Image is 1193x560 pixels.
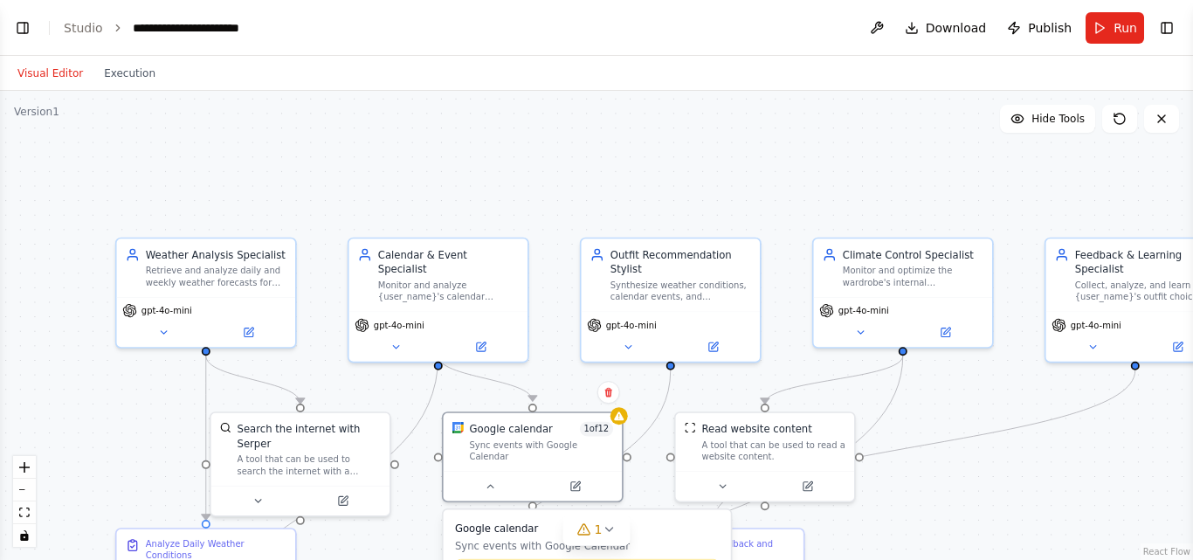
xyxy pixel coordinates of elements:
span: gpt-4o-mini [374,320,424,331]
span: Run [1114,19,1137,37]
span: gpt-4o-mini [141,305,192,316]
button: Download [898,12,994,44]
span: 1 [595,521,603,538]
div: Outfit Recommendation StylistSynthesize weather conditions, calendar events, and {user_name}'s pe... [580,238,762,363]
div: Climate Control SpecialistMonitor and optimize the wardrobe's internal environment by maintaining... [812,238,994,349]
button: Show left sidebar [10,16,35,40]
button: Open in side panel [534,478,616,495]
button: Open in side panel [302,492,384,509]
div: Google calendar [470,422,553,437]
span: Publish [1028,19,1072,37]
div: Search the internet with Serper [238,422,382,451]
div: A tool that can be used to search the internet with a search_query. Supports different search typ... [238,453,382,477]
g: Edge from e3792a0f-0073-4d92-b20b-3f7a1a5797eb to a88e8b1d-0f47-4093-be94-5d6a28b663c2 [198,356,213,520]
div: SerperDevToolSearch the internet with SerperA tool that can be used to search the internet with a... [210,411,391,517]
a: Studio [64,21,103,35]
a: React Flow attribution [1143,547,1190,557]
div: Weather Analysis SpecialistRetrieve and analyze daily and weekly weather forecasts for {location}... [115,238,297,349]
nav: breadcrumb [64,19,277,37]
button: Delete node [597,381,620,404]
div: Google CalendarGoogle calendar1of12Sync events with Google CalendarGoogle calendarSync events wit... [442,411,624,502]
img: SerperDevTool [220,422,231,433]
span: Number of enabled actions [579,422,613,437]
button: zoom in [13,456,36,479]
g: Edge from 523f232b-549c-4827-a801-96018778a39d to 54c6f99a-e9a6-455d-8e9e-013ccdbc4093 [431,356,540,401]
h3: Google calendar [455,522,720,536]
div: A tool that can be used to read a website content. [702,439,846,463]
div: Calendar & Event SpecialistMonitor and analyze {user_name}'s calendar events, extracting event ty... [348,238,529,363]
span: Download [926,19,987,37]
button: zoom out [13,479,36,501]
button: fit view [13,501,36,524]
div: Synthesize weather conditions, calendar events, and {user_name}'s personal style preferences to c... [610,280,751,303]
g: Edge from 23c13b63-4b45-4c3e-a446-35abb538ca36 to be7e78ad-dfe4-4c6c-b6af-08a25e2d0602 [758,356,911,404]
button: Hide Tools [1000,105,1095,133]
div: Outfit Recommendation Stylist [610,247,751,276]
span: Hide Tools [1031,112,1085,126]
span: gpt-4o-mini [606,320,657,331]
span: gpt-4o-mini [838,305,889,316]
button: Open in side panel [672,338,754,356]
div: Climate Control Specialist [843,247,983,262]
button: toggle interactivity [13,524,36,547]
g: Edge from e3792a0f-0073-4d92-b20b-3f7a1a5797eb to 1f41f01c-aa11-466f-801f-4ea8477c1e66 [198,356,307,404]
button: Show right sidebar [1155,16,1179,40]
div: Sync events with Google Calendar [470,439,614,463]
div: Monitor and analyze {user_name}'s calendar events, extracting event types, formality levels, dura... [378,280,519,303]
button: Publish [1000,12,1079,44]
button: Open in side panel [207,324,289,342]
button: Open in side panel [766,478,848,495]
div: Weather Analysis Specialist [146,247,286,262]
div: Retrieve and analyze daily and weekly weather forecasts for {location}, providing detailed condit... [146,265,286,288]
div: ScrapeWebsiteToolRead website contentA tool that can be used to read a website content. [674,411,856,502]
img: ScrapeWebsiteTool [685,422,696,433]
g: Edge from 5fde6c8d-8661-4153-97e1-f97f786948d8 to 1e7cf6de-3ce2-41d4-90b5-b4fcaf04a11b [707,370,1142,520]
div: Version 1 [14,105,59,119]
button: Execution [93,63,166,84]
span: gpt-4o-mini [1071,320,1121,331]
button: 1 [563,514,631,546]
button: Open in side panel [439,338,521,356]
div: Read website content [702,422,812,437]
div: React Flow controls [13,456,36,547]
button: Visual Editor [7,63,93,84]
button: Open in side panel [904,324,986,342]
button: Run [1086,12,1144,44]
p: Sync events with Google Calendar [455,539,720,554]
div: Monitor and optimize the wardrobe's internal environment by maintaining ideal temperature ({targe... [843,265,983,288]
div: Calendar & Event Specialist [378,247,519,276]
img: Google Calendar [452,422,464,433]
